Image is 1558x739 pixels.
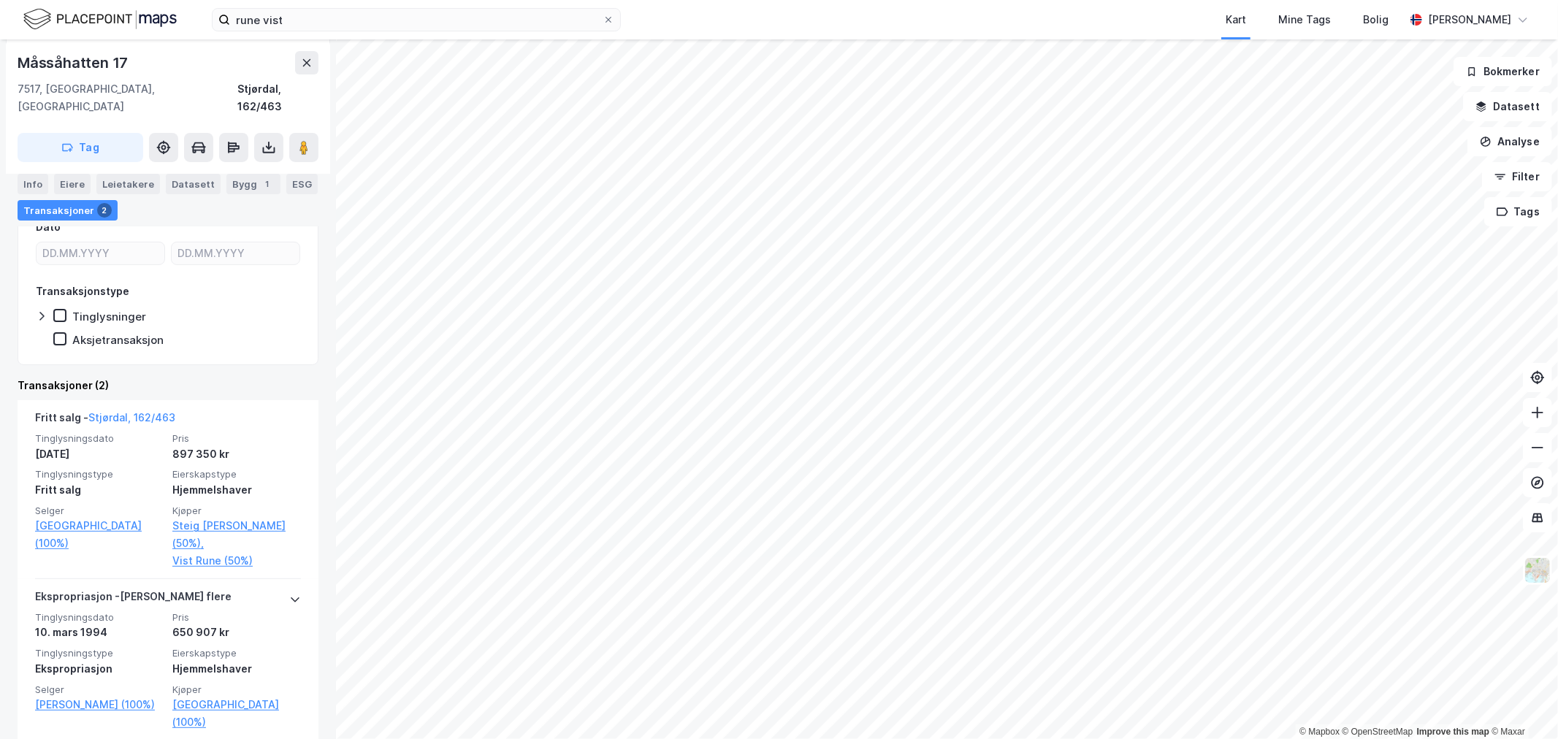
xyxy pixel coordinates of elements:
div: [DATE] [35,445,164,463]
div: Fritt salg - [35,409,175,432]
div: Eiere [54,174,91,194]
input: DD.MM.YYYY [37,242,164,264]
img: Z [1524,556,1551,584]
span: Tinglysningstype [35,468,164,480]
div: Dato [36,218,61,236]
div: Transaksjonstype [36,283,129,300]
div: Datasett [166,174,221,194]
span: Kjøper [172,684,301,696]
a: Vist Rune (50%) [172,552,301,570]
div: [PERSON_NAME] [1428,11,1511,28]
input: DD.MM.YYYY [172,242,299,264]
div: Stjørdal, 162/463 [237,80,318,115]
div: 7517, [GEOGRAPHIC_DATA], [GEOGRAPHIC_DATA] [18,80,237,115]
span: Tinglysningsdato [35,432,164,445]
input: Søk på adresse, matrikkel, gårdeiere, leietakere eller personer [230,9,603,31]
button: Tags [1484,197,1552,226]
button: Datasett [1463,92,1552,121]
div: Tinglysninger [72,310,146,323]
iframe: Chat Widget [1485,669,1558,739]
div: Måssåhatten 17 [18,51,131,74]
button: Bokmerker [1454,57,1552,86]
div: Aksjetransaksjon [72,333,164,347]
div: 1 [260,177,275,191]
div: ESG [286,174,318,194]
button: Filter [1482,162,1552,191]
a: [GEOGRAPHIC_DATA] (100%) [35,517,164,552]
a: Improve this map [1417,727,1489,737]
div: 650 907 kr [172,624,301,641]
button: Tag [18,133,143,162]
div: Ekspropriasjon - [PERSON_NAME] flere [35,588,232,611]
div: Bygg [226,174,280,194]
div: 10. mars 1994 [35,624,164,641]
a: Stjørdal, 162/463 [88,411,175,424]
span: Tinglysningstype [35,647,164,659]
a: [PERSON_NAME] (100%) [35,696,164,713]
a: [GEOGRAPHIC_DATA] (100%) [172,696,301,731]
div: Leietakere [96,174,160,194]
a: OpenStreetMap [1343,727,1413,737]
span: Pris [172,611,301,624]
a: Steig [PERSON_NAME] (50%), [172,517,301,552]
span: Selger [35,505,164,517]
div: Ekspropriasjon [35,660,164,678]
div: Hjemmelshaver [172,481,301,499]
div: Info [18,174,48,194]
a: Mapbox [1299,727,1340,737]
span: Eierskapstype [172,468,301,480]
div: 897 350 kr [172,445,301,463]
span: Tinglysningsdato [35,611,164,624]
div: Fritt salg [35,481,164,499]
span: Eierskapstype [172,647,301,659]
button: Analyse [1467,127,1552,156]
div: Transaksjoner (2) [18,377,318,394]
span: Pris [172,432,301,445]
div: Transaksjoner [18,200,118,221]
div: Mine Tags [1278,11,1331,28]
div: Kart [1226,11,1246,28]
img: logo.f888ab2527a4732fd821a326f86c7f29.svg [23,7,177,32]
span: Kjøper [172,505,301,517]
span: Selger [35,684,164,696]
div: 2 [97,203,112,218]
div: Hjemmelshaver [172,660,301,678]
div: Bolig [1363,11,1389,28]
